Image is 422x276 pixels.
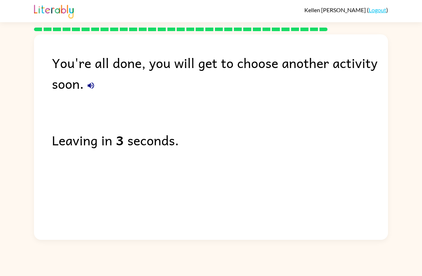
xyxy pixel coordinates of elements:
[52,130,388,150] div: Leaving in seconds.
[52,52,388,94] div: You're all done, you will get to choose another activity soon.
[369,6,386,13] a: Logout
[34,3,74,19] img: Literably
[116,130,124,150] b: 3
[304,6,367,13] span: Kellen [PERSON_NAME]
[304,6,388,13] div: ( )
